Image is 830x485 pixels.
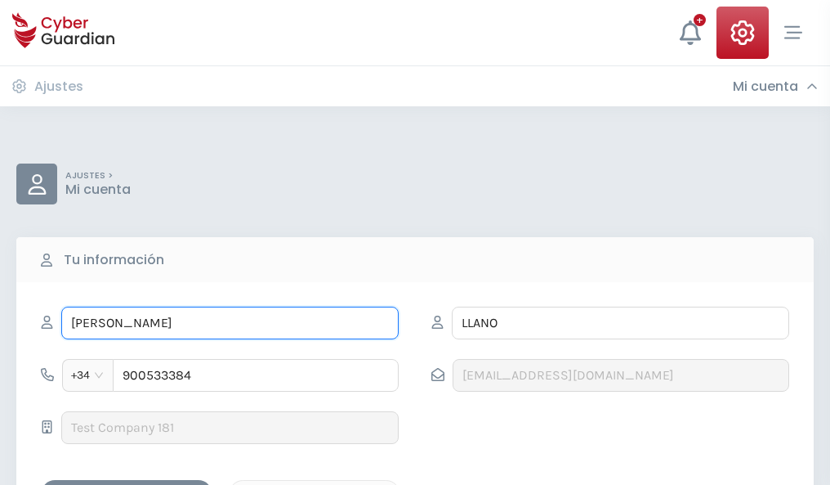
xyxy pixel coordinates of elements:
[733,79,818,95] div: Mi cuenta
[65,182,131,198] p: Mi cuenta
[694,14,706,26] div: +
[71,363,105,388] span: +34
[34,79,83,95] h3: Ajustes
[64,250,164,270] b: Tu información
[65,170,131,182] p: AJUSTES >
[733,79,798,95] h3: Mi cuenta
[113,359,399,392] input: 612345678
